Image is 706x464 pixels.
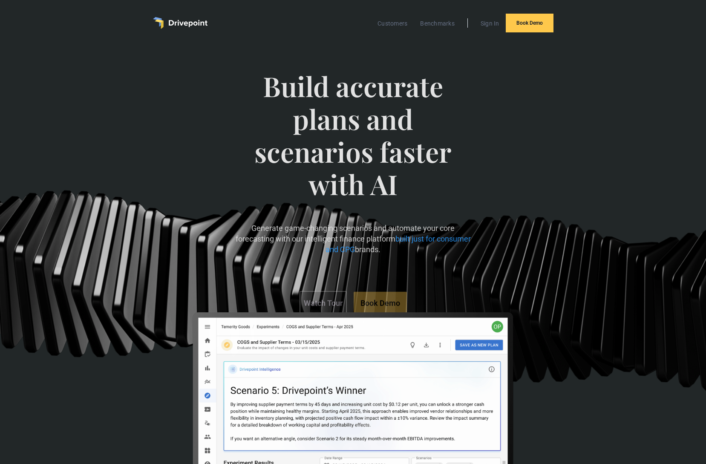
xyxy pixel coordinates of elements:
a: Customers [373,18,412,29]
p: Generate game-changing scenarios and automate your core forecasting with our intelligent finance ... [232,223,474,255]
a: Watch Tour [299,291,346,315]
span: built just for consumer and CPG [326,234,471,254]
a: Sign In [476,18,504,29]
span: Build accurate plans and scenarios faster with AI [232,70,474,218]
a: Book Demo [506,14,553,32]
a: home [153,17,207,29]
a: Book Demo [353,292,406,314]
a: Benchmarks [416,18,459,29]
